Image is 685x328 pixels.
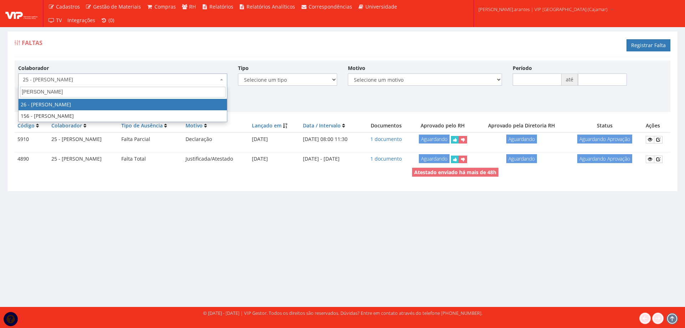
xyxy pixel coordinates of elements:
[15,152,49,166] td: 4890
[309,3,352,10] span: Correspondências
[65,14,98,27] a: Integrações
[203,310,482,317] div: © [DATE] - [DATE] | VIP Gestor. Todos os direitos são reservados. Dúvidas? Entre em contato atrav...
[506,154,537,163] span: Aguardando
[249,152,300,166] td: [DATE]
[506,135,537,143] span: Aguardando
[643,119,670,132] th: Ações
[118,132,183,146] td: Falta Parcial
[18,65,49,72] label: Colaborador
[154,3,176,10] span: Compras
[183,132,249,146] td: Declaração
[370,155,402,162] a: 1 documento
[183,152,249,166] td: Justificada/Atestado
[626,39,670,51] a: Registrar Falta
[93,3,141,10] span: Gestão de Materiais
[249,132,300,146] td: [DATE]
[22,39,42,47] span: Faltas
[419,135,450,143] span: Aguardando
[247,3,295,10] span: Relatórios Analíticos
[419,154,450,163] span: Aguardando
[300,152,363,166] td: [DATE] - [DATE]
[414,169,496,176] strong: Atestado enviado há mais de 48h
[363,119,409,132] th: Documentos
[19,99,227,110] li: 26 - [PERSON_NAME]
[476,119,567,132] th: Aprovado pela Diretoria RH
[56,3,80,10] span: Cadastros
[67,17,95,24] span: Integrações
[49,132,118,146] td: 25 - [PERSON_NAME]
[365,3,397,10] span: Universidade
[118,152,183,166] td: Falta Total
[19,110,227,122] li: 156 - [PERSON_NAME]
[56,17,62,24] span: TV
[45,14,65,27] a: TV
[577,135,632,143] span: Aguardando Aprovação
[238,65,249,72] label: Tipo
[51,122,82,129] a: Colaborador
[15,132,49,146] td: 5910
[370,136,402,142] a: 1 documento
[577,154,632,163] span: Aguardando Aprovação
[252,122,281,129] a: Lançado em
[303,122,341,129] a: Data / Intervalo
[189,3,196,10] span: RH
[409,119,476,132] th: Aprovado pelo RH
[513,65,532,72] label: Período
[49,152,118,166] td: 25 - [PERSON_NAME]
[23,76,218,83] span: 25 - JOAO VITOR DA SILVA SENA
[17,122,35,129] a: Código
[18,74,227,86] span: 25 - JOAO VITOR DA SILVA SENA
[478,6,608,13] span: [PERSON_NAME].arantes | VIP [GEOGRAPHIC_DATA] (Cajamar)
[98,14,117,27] a: (0)
[562,74,578,86] span: até
[567,119,643,132] th: Status
[348,65,365,72] label: Motivo
[121,122,163,129] a: Tipo de Ausência
[186,122,203,129] a: Motivo
[300,132,363,146] td: [DATE] 08:00 11:30
[108,17,114,24] span: (0)
[209,3,233,10] span: Relatórios
[5,8,37,19] img: logo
